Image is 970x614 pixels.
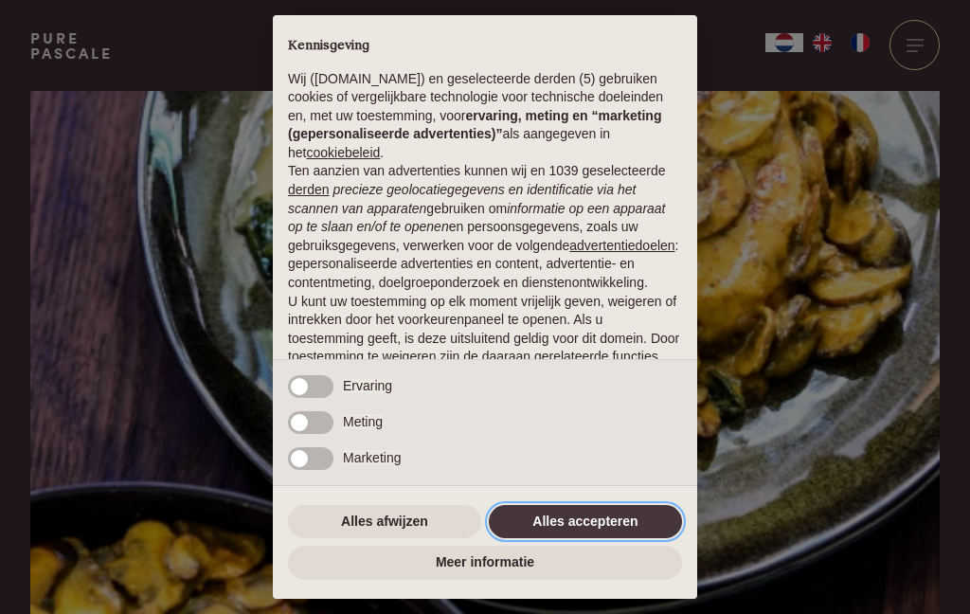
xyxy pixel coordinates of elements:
button: Alles accepteren [489,505,682,539]
span: Ervaring [343,378,392,393]
strong: ervaring, meting en “marketing (gepersonaliseerde advertenties)” [288,108,661,142]
button: derden [288,181,330,200]
span: Meting [343,414,383,429]
p: U kunt uw toestemming op elk moment vrijelijk geven, weigeren of intrekken door het voorkeurenpan... [288,293,682,386]
p: Wij ([DOMAIN_NAME]) en geselecteerde derden (5) gebruiken cookies of vergelijkbare technologie vo... [288,70,682,163]
button: advertentiedoelen [569,237,674,256]
p: Ten aanzien van advertenties kunnen wij en 1039 geselecteerde gebruiken om en persoonsgegevens, z... [288,162,682,292]
a: cookiebeleid [306,145,380,160]
em: informatie op een apparaat op te slaan en/of te openen [288,201,666,235]
button: Meer informatie [288,546,682,580]
h2: Kennisgeving [288,38,682,55]
span: Marketing [343,450,401,465]
em: precieze geolocatiegegevens en identificatie via het scannen van apparaten [288,182,636,216]
button: Alles afwijzen [288,505,481,539]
